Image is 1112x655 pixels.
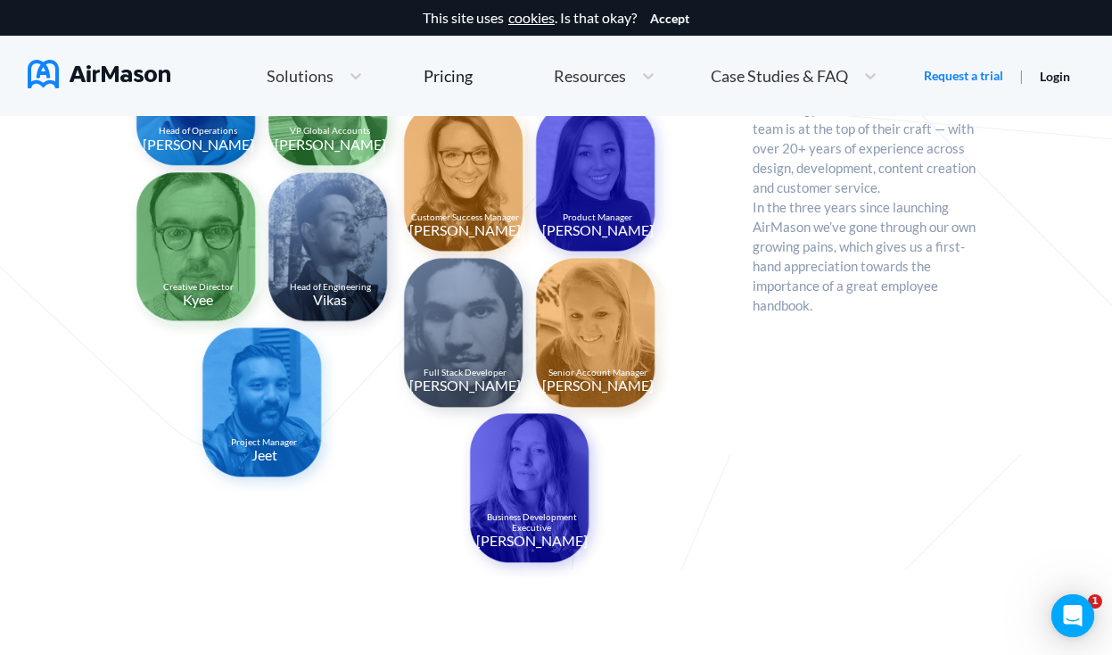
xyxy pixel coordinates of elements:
img: Kyee [126,162,274,340]
center: [PERSON_NAME] [143,137,254,153]
center: Project Manager [231,437,297,448]
center: Senior Account Manager [548,368,647,378]
img: Courtney [459,402,607,581]
center: Head of Engineering [290,282,371,293]
img: Holly [525,247,673,426]
span: | [1019,67,1024,84]
center: VP Global Accounts [290,126,370,137]
center: Jeet [251,447,277,463]
center: [PERSON_NAME] [409,222,521,238]
center: Product Manager [563,212,632,223]
a: Request a trial [924,67,1003,85]
center: [PERSON_NAME] [542,222,654,238]
center: [PERSON_NAME] [275,137,386,153]
a: Login [1040,69,1070,84]
p: AirMason is uniquely positioned to bring the best-in-class design and technology to HR. Each memb... [753,60,980,526]
a: Pricing [424,60,473,92]
span: Case Studies & FAQ [711,68,848,84]
img: AirMason Logo [28,60,170,88]
div: Pricing [424,68,473,84]
center: [PERSON_NAME] [476,533,588,549]
center: Creative Director [163,282,234,293]
button: Accept cookies [650,12,689,26]
img: Vikas [258,162,406,340]
img: Jeet [192,317,340,495]
center: Vikas [313,292,347,308]
center: Business Development Executive [474,512,589,533]
div: Open Intercom Messenger [1051,594,1094,637]
span: Solutions [267,68,334,84]
center: Customer Success Manager [411,212,519,223]
center: [PERSON_NAME] [542,377,654,394]
img: Branden [393,247,541,426]
center: [PERSON_NAME] [409,377,521,394]
center: Head of Operations [159,126,237,137]
img: Judy [525,92,673,270]
span: Resources [554,68,626,84]
span: 1 [1088,594,1102,609]
center: Full Stack Developer [424,368,507,378]
img: Joanne [393,92,541,270]
a: cookies [508,10,555,26]
center: Kyee [183,292,213,308]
